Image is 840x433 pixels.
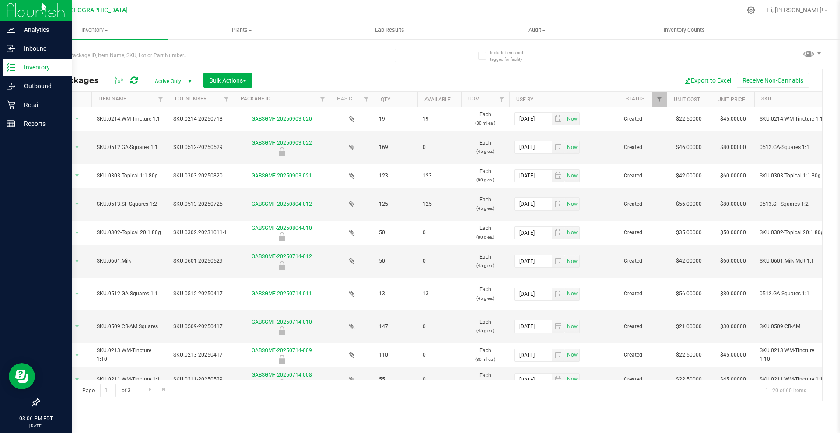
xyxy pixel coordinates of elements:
[667,188,710,221] td: $56.00000
[624,351,661,359] span: Created
[97,290,163,298] span: SKU.0512.GA-Squares 1:1
[466,326,504,335] p: (45 g ea.)
[716,288,750,300] span: $80.00000
[716,226,750,239] span: $50.00000
[21,21,168,39] a: Inventory
[379,200,412,208] span: 125
[379,229,412,237] span: 50
[466,224,504,241] span: Each
[626,96,644,102] a: Status
[381,97,390,103] a: Qty
[7,63,15,72] inline-svg: Inventory
[716,320,750,333] span: $30.00000
[173,172,228,180] span: SKU.0303-20250820
[97,375,163,384] span: SKU.0211.WM-Tincture 1:1
[21,26,168,34] span: Inventory
[15,100,68,110] p: Retail
[552,255,565,267] span: select
[466,233,504,241] p: (80 g ea.)
[759,346,826,363] span: SKU.0213.WM-Tincture 1:10
[552,113,565,125] span: select
[203,73,252,88] button: Bulk Actions
[72,141,83,153] span: select
[97,143,163,152] span: SKU.0512.GA-Squares 1:1
[7,25,15,34] inline-svg: Analytics
[565,113,579,125] span: select
[667,310,710,343] td: $21.00000
[173,351,228,359] span: SKU.0213-20250417
[423,375,456,384] span: 0
[15,81,68,91] p: Outbound
[175,96,206,102] a: Lot Number
[100,384,116,397] input: 1
[611,21,758,39] a: Inventory Counts
[466,196,504,212] span: Each
[716,141,750,154] span: $80.00000
[758,384,813,397] span: 1 - 20 of 60 items
[97,257,163,265] span: SKU.0601.Milk
[552,349,565,361] span: select
[4,415,68,423] p: 03:06 PM EDT
[252,116,312,122] a: GABSGMF-20250903-020
[232,355,331,364] div: Newly Received
[72,170,83,182] span: select
[72,255,83,267] span: select
[154,92,168,107] a: Filter
[330,92,374,107] th: Has COA
[759,290,826,298] span: 0512.GA-Squares 1:1
[667,245,710,278] td: $42.00000
[72,113,83,125] span: select
[252,319,312,325] a: GABSGMF-20250714-010
[423,200,456,208] span: 125
[379,257,412,265] span: 50
[173,375,228,384] span: SKU.0211-20250529
[466,167,504,184] span: Each
[72,320,83,333] span: select
[565,255,580,268] span: Set Current date
[173,200,228,208] span: SKU.0513-20250725
[624,172,661,180] span: Created
[7,44,15,53] inline-svg: Inbound
[716,198,750,211] span: $80.00000
[624,200,661,208] span: Created
[565,170,580,182] span: Set Current date
[716,170,750,182] span: $60.00000
[173,115,228,123] span: SKU.0214-20250718
[232,326,331,335] div: Newly Received
[15,118,68,129] p: Reports
[379,351,412,359] span: 110
[157,384,170,395] a: Go to the last page
[466,285,504,302] span: Each
[565,141,580,154] span: Set Current date
[759,172,826,180] span: SKU.0303-Topical 1:1 80g
[552,288,565,300] span: select
[667,278,710,311] td: $56.00000
[466,346,504,363] span: Each
[759,375,826,384] span: SKU.0211.WM-Tincture 1:1
[359,92,374,107] a: Filter
[97,322,163,331] span: SKU.0509.CB-AM Squares
[15,43,68,54] p: Inbound
[173,290,228,298] span: SKU.0512-20250417
[97,172,163,180] span: SKU.0303-Topical 1:1 80g
[565,198,580,211] span: Set Current date
[423,322,456,331] span: 0
[72,374,83,386] span: select
[624,115,661,123] span: Created
[678,73,737,88] button: Export to Excel
[552,170,565,182] span: select
[466,139,504,156] span: Each
[316,21,463,39] a: Lab Results
[252,173,312,179] a: GABSGMF-20250903-021
[565,373,580,386] span: Set Current date
[466,147,504,156] p: (45 g ea.)
[7,100,15,109] inline-svg: Retail
[423,115,456,123] span: 19
[624,257,661,265] span: Created
[379,115,412,123] span: 19
[565,288,580,300] span: Set Current date
[241,96,270,102] a: Package ID
[363,26,416,34] span: Lab Results
[168,21,316,39] a: Plants
[169,26,315,34] span: Plants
